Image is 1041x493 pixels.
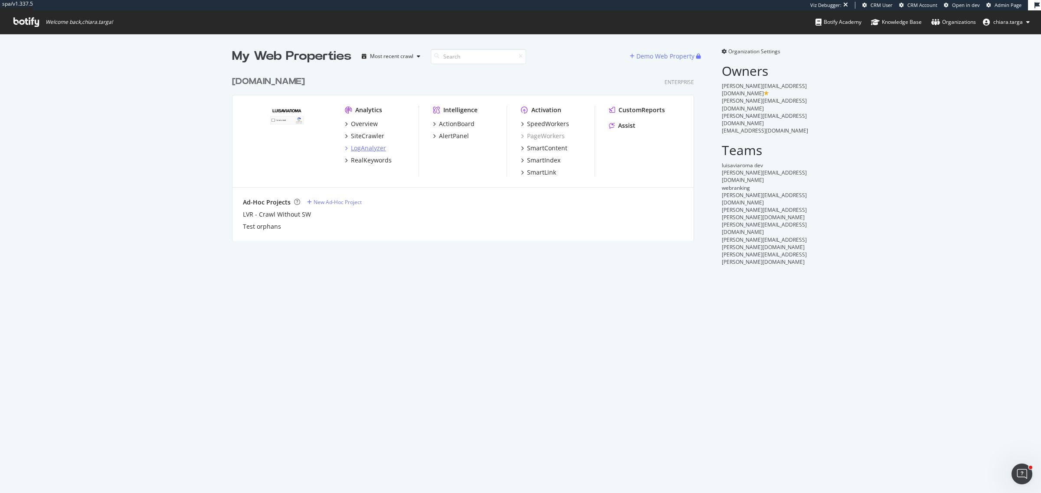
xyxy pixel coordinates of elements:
div: Enterprise [665,78,694,86]
a: ActionBoard [433,120,475,128]
div: SmartIndex [527,156,560,165]
img: luisaviaroma.com [243,106,331,176]
div: Organizations [931,18,976,26]
button: Most recent crawl [358,49,424,63]
div: Activation [531,106,561,114]
div: SmartLink [527,168,556,177]
span: Organization Settings [728,48,780,55]
input: Search [431,49,526,64]
span: Welcome back, chiara.targa ! [46,19,113,26]
a: Overview [345,120,378,128]
div: SiteCrawler [351,132,384,140]
span: [PERSON_NAME][EMAIL_ADDRESS][DOMAIN_NAME] [722,191,807,206]
div: Ad-Hoc Projects [243,198,291,207]
span: CRM User [871,2,893,8]
a: SiteCrawler [345,132,384,140]
a: [DOMAIN_NAME] [232,75,308,88]
div: AlertPanel [439,132,469,140]
span: Admin Page [995,2,1021,8]
a: New Ad-Hoc Project [307,198,362,206]
a: SmartContent [521,144,567,152]
div: ActionBoard [439,120,475,128]
div: Analytics [355,106,382,114]
a: CustomReports [609,106,665,114]
a: SmartIndex [521,156,560,165]
span: CRM Account [907,2,937,8]
div: webranking [722,184,809,191]
a: CRM User [862,2,893,9]
span: [PERSON_NAME][EMAIL_ADDRESS][PERSON_NAME][DOMAIN_NAME] [722,206,807,221]
div: SpeedWorkers [527,120,569,128]
span: [PERSON_NAME][EMAIL_ADDRESS][DOMAIN_NAME] [722,97,807,112]
span: [EMAIL_ADDRESS][DOMAIN_NAME] [722,127,808,134]
span: [PERSON_NAME][EMAIL_ADDRESS][PERSON_NAME][DOMAIN_NAME] [722,236,807,251]
span: chiara.targa [993,18,1023,26]
span: [PERSON_NAME][EMAIL_ADDRESS][DOMAIN_NAME] [722,82,807,97]
div: SmartContent [527,144,567,152]
span: [PERSON_NAME][EMAIL_ADDRESS][DOMAIN_NAME] [722,112,807,127]
button: Demo Web Property [630,49,696,63]
div: Botify Academy [815,18,861,26]
a: Test orphans [243,222,281,231]
div: New Ad-Hoc Project [314,198,362,206]
a: RealKeywords [345,156,392,165]
a: CRM Account [899,2,937,9]
a: Demo Web Property [630,52,696,60]
button: chiara.targa [976,15,1037,29]
h2: Teams [722,143,809,157]
a: LVR - Crawl Without SW [243,210,311,219]
span: [PERSON_NAME][EMAIL_ADDRESS][DOMAIN_NAME] [722,221,807,236]
div: luisaviaroma dev [722,162,809,169]
div: Viz Debugger: [810,2,841,9]
a: Knowledge Base [871,10,922,34]
a: Assist [609,121,635,130]
span: [PERSON_NAME][EMAIL_ADDRESS][PERSON_NAME][DOMAIN_NAME] [722,251,807,266]
div: RealKeywords [351,156,392,165]
div: Knowledge Base [871,18,922,26]
div: Intelligence [443,106,478,114]
div: LogAnalyzer [351,144,386,152]
a: SpeedWorkers [521,120,569,128]
div: Assist [618,121,635,130]
div: Demo Web Property [636,52,694,61]
a: SmartLink [521,168,556,177]
a: Botify Academy [815,10,861,34]
div: My Web Properties [232,48,351,65]
div: Overview [351,120,378,128]
a: LogAnalyzer [345,144,386,152]
div: [DOMAIN_NAME] [232,75,305,88]
div: Most recent crawl [370,54,413,59]
a: Organizations [931,10,976,34]
iframe: Intercom live chat [1012,464,1032,484]
span: [PERSON_NAME][EMAIL_ADDRESS][DOMAIN_NAME] [722,169,807,184]
a: Admin Page [986,2,1021,9]
div: grid [232,65,701,241]
h2: Owners [722,64,809,78]
a: Open in dev [944,2,980,9]
span: Open in dev [952,2,980,8]
div: CustomReports [619,106,665,114]
a: PageWorkers [521,132,565,140]
a: AlertPanel [433,132,469,140]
